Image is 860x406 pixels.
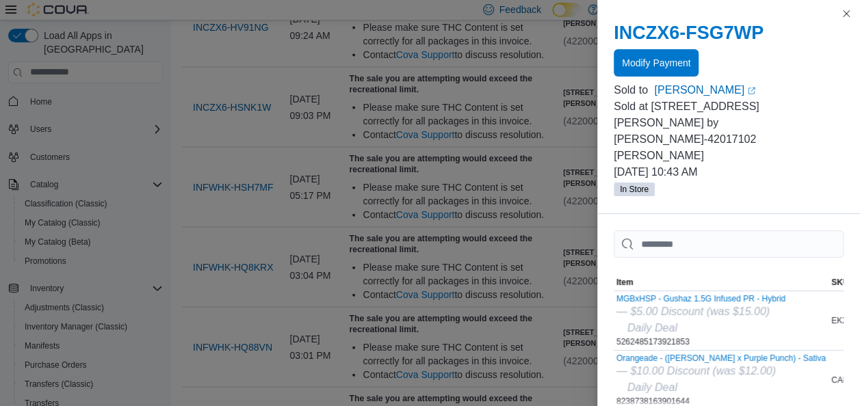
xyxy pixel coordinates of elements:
svg: External link [747,87,755,95]
span: Item [616,277,634,288]
button: MGBxHSP - Gushaz 1.5G Infused PR - Hybrid [616,294,785,303]
p: Sold at [STREET_ADDRESS][PERSON_NAME] by [PERSON_NAME]-42017102 [PERSON_NAME] [614,98,844,164]
span: Modify Payment [622,56,690,70]
div: 5262485173921853 [616,294,785,347]
button: Orangeade - ([PERSON_NAME] x Purple Punch) - Sativa [616,353,826,363]
button: Modify Payment [614,49,699,77]
span: In Store [620,183,649,195]
i: Daily Deal [627,381,677,393]
p: [DATE] 10:43 AM [614,164,844,180]
div: — $5.00 Discount (was $15.00) [616,303,785,320]
span: In Store [614,182,655,196]
button: Item [614,274,829,290]
div: Sold to [614,82,651,98]
button: Close this dialog [838,5,855,22]
h2: INCZX6-FSG7WP [614,22,844,44]
span: SKU [831,277,848,288]
i: Daily Deal [627,322,677,334]
input: This is a search bar. As you type, the results lower in the page will automatically filter. [614,230,844,258]
a: [PERSON_NAME]External link [654,82,844,98]
div: — $10.00 Discount (was $12.00) [616,363,826,379]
